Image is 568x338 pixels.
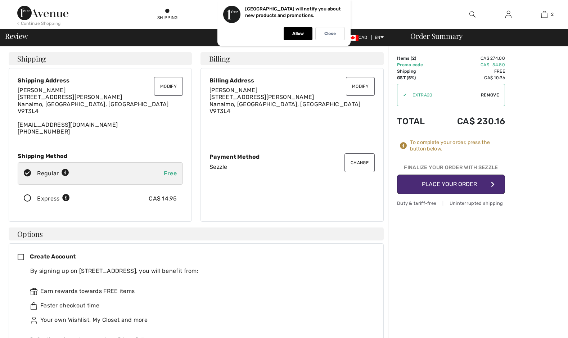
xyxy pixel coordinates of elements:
span: [PERSON_NAME] [209,87,257,94]
button: Modify [154,77,183,96]
span: Remove [481,92,499,98]
div: Sezzle [209,163,375,170]
img: My Bag [541,10,547,19]
button: Place Your Order [397,175,505,194]
img: rewards.svg [30,288,37,295]
td: CA$ 274.00 [437,55,505,62]
div: Express [37,194,70,203]
input: Promo code [407,84,481,106]
span: Shipping [17,55,46,62]
div: Duty & tariff-free | Uninterrupted shipping [397,200,505,207]
span: Billing [209,55,230,62]
td: CA$ -54.80 [437,62,505,68]
span: 2 [412,56,415,61]
span: Free [164,170,177,177]
div: Payment [217,14,239,21]
p: [GEOGRAPHIC_DATA] will notify you about new products and promotions. [245,6,341,18]
span: EN [375,35,384,40]
p: Close [324,31,336,36]
div: Shipping Address [18,77,183,84]
td: Free [437,68,505,75]
a: 2 [527,10,562,19]
div: Order Summary [402,32,564,40]
div: By signing up on [STREET_ADDRESS], you will benefit from: [30,267,369,275]
td: Items ( ) [397,55,437,62]
div: Billing Address [209,77,375,84]
button: Change [344,153,375,172]
button: Modify [346,77,375,96]
td: GST (5%) [397,75,437,81]
img: search the website [469,10,475,19]
span: CAD [347,35,370,40]
h4: Options [9,227,384,240]
div: To complete your order, press the button below. [410,139,505,152]
a: Sign In [500,10,517,19]
td: Shipping [397,68,437,75]
div: Earn rewards towards FREE items [30,287,369,296]
div: ✔ [397,92,407,98]
div: Regular [37,169,69,178]
div: [EMAIL_ADDRESS][DOMAIN_NAME] [PHONE_NUMBER] [18,87,183,135]
img: faster.svg [30,302,37,310]
div: Faster checkout time [30,301,369,310]
img: Canadian Dollar [347,35,359,41]
td: Total [397,109,437,134]
div: Finalize Your Order with Sezzle [397,164,505,175]
span: [PERSON_NAME] [18,87,66,94]
span: Review [5,32,28,40]
td: Promo code [397,62,437,68]
div: Shipping Method [18,153,183,159]
span: Create Account [30,253,76,260]
span: [STREET_ADDRESS][PERSON_NAME] Nanaimo, [GEOGRAPHIC_DATA], [GEOGRAPHIC_DATA] V9T3L4 [18,94,169,114]
td: CA$ 230.16 [437,109,505,134]
img: ownWishlist.svg [30,317,37,324]
div: Shipping [157,14,178,21]
td: CA$ 10.96 [437,75,505,81]
img: My Info [505,10,511,19]
img: 1ère Avenue [17,6,68,20]
p: Allow [292,31,304,36]
span: 2 [551,11,554,18]
div: < Continue Shopping [17,20,61,27]
div: CA$ 14.95 [149,194,177,203]
div: Payment Method [209,153,375,160]
span: [STREET_ADDRESS][PERSON_NAME] Nanaimo, [GEOGRAPHIC_DATA], [GEOGRAPHIC_DATA] V9T3L4 [209,94,361,114]
div: Your own Wishlist, My Closet and more [30,316,369,324]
